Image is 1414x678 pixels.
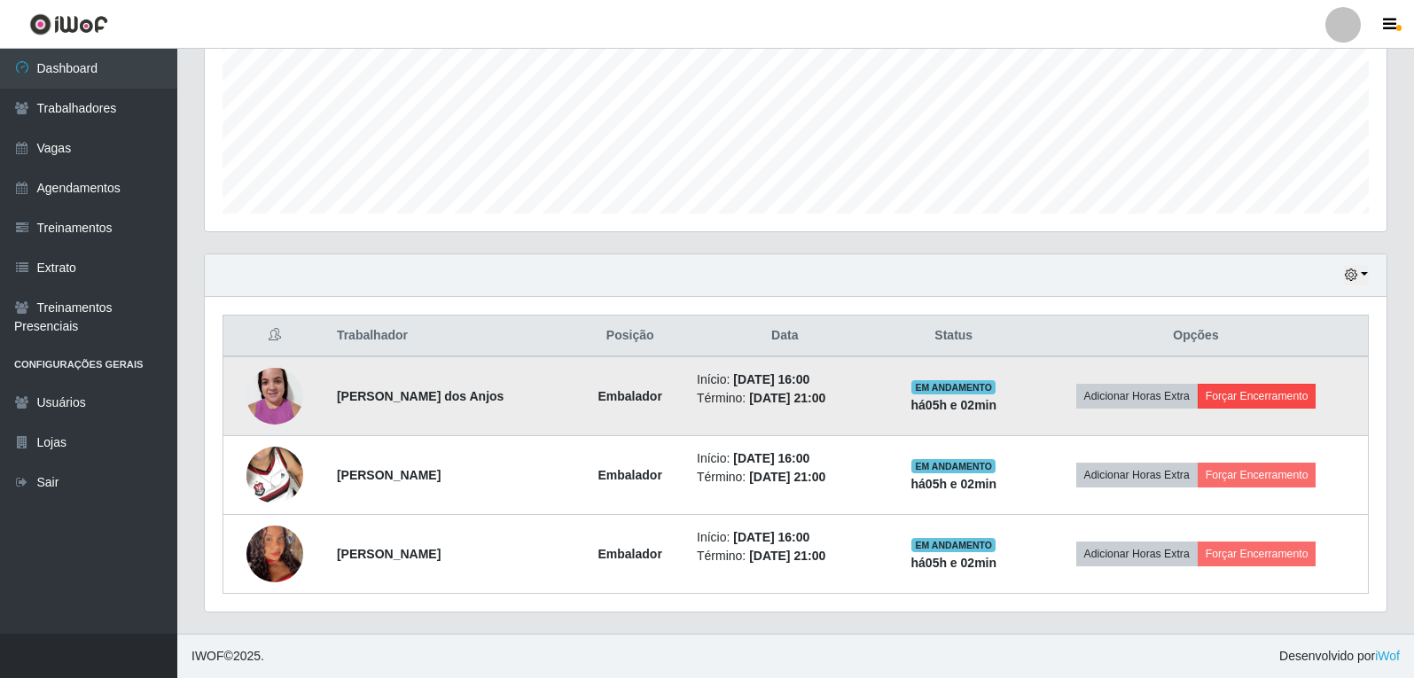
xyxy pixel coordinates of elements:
[911,459,996,473] span: EM ANDAMENTO
[1198,463,1316,487] button: Forçar Encerramento
[911,556,997,570] strong: há 05 h e 02 min
[1198,384,1316,409] button: Forçar Encerramento
[911,398,997,412] strong: há 05 h e 02 min
[574,316,686,357] th: Posição
[733,372,809,386] time: [DATE] 16:00
[246,425,303,526] img: 1744230818222.jpeg
[697,528,873,547] li: Início:
[697,547,873,565] li: Término:
[191,647,264,666] span: © 2025 .
[1279,647,1400,666] span: Desenvolvido por
[686,316,884,357] th: Data
[911,538,996,552] span: EM ANDAMENTO
[1076,542,1198,566] button: Adicionar Horas Extra
[337,389,504,403] strong: [PERSON_NAME] dos Anjos
[697,370,873,389] li: Início:
[191,649,224,663] span: IWOF
[911,380,996,394] span: EM ANDAMENTO
[1076,463,1198,487] button: Adicionar Horas Extra
[749,470,825,484] time: [DATE] 21:00
[1076,384,1198,409] button: Adicionar Horas Extra
[733,530,809,544] time: [DATE] 16:00
[598,468,661,482] strong: Embalador
[337,468,441,482] strong: [PERSON_NAME]
[884,316,1024,357] th: Status
[911,477,997,491] strong: há 05 h e 02 min
[29,13,108,35] img: CoreUI Logo
[598,389,661,403] strong: Embalador
[697,468,873,487] li: Término:
[697,449,873,468] li: Início:
[749,549,825,563] time: [DATE] 21:00
[1375,649,1400,663] a: iWof
[733,451,809,465] time: [DATE] 16:00
[1024,316,1369,357] th: Opções
[697,389,873,408] li: Término:
[337,547,441,561] strong: [PERSON_NAME]
[326,316,574,357] th: Trabalhador
[1198,542,1316,566] button: Forçar Encerramento
[749,391,825,405] time: [DATE] 21:00
[598,547,661,561] strong: Embalador
[246,493,303,616] img: 1758978690624.jpeg
[246,358,303,433] img: 1737249386728.jpeg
